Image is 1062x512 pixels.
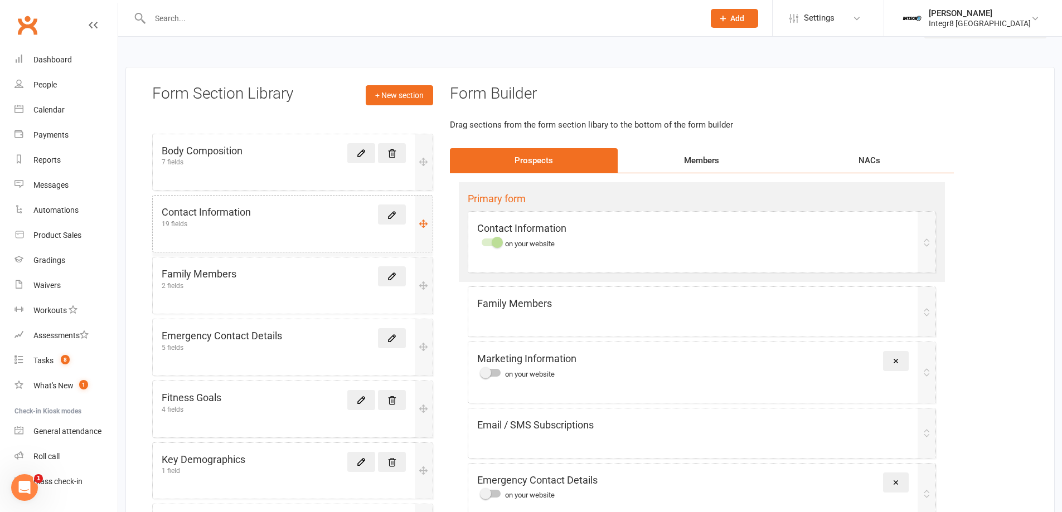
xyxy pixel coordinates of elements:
[162,452,245,468] h5: Key Demographics
[785,148,953,173] div: NACs
[14,223,118,248] a: Product Sales
[152,381,433,438] div: Fitness Goals4 fields
[459,284,945,339] div: Family Members
[459,406,945,461] div: Email / SMS Subscriptions
[378,452,406,472] button: Delete this form section
[162,159,243,165] div: 7 fields
[901,7,923,30] img: thumb_image1744022220.png
[14,248,118,273] a: Gradings
[162,282,236,289] div: 2 fields
[33,55,72,64] div: Dashboard
[378,328,406,348] a: Edit this form section
[162,390,221,406] h5: Fitness Goals
[79,380,88,389] span: 1
[11,474,38,501] iframe: Intercom live chat
[152,85,293,103] h3: Form Section Library
[468,191,936,207] h5: Primary form
[14,444,118,469] a: Roll call
[14,419,118,444] a: General attendance kiosk mode
[33,356,54,365] div: Tasks
[505,370,555,378] span: on your website
[14,373,118,398] a: What's New1
[162,266,236,282] h5: Family Members
[929,8,1031,18] div: [PERSON_NAME]
[929,18,1031,28] div: Integr8 [GEOGRAPHIC_DATA]
[477,417,594,433] h5: Email / SMS Subscriptions
[347,452,375,472] a: Edit this form section
[61,355,70,364] span: 8
[459,182,945,282] div: Primary formContact Informationon your website
[378,390,406,410] button: Delete this form section
[730,14,744,23] span: Add
[33,306,67,315] div: Workouts
[450,118,954,131] p: Drag sections from the form section libary to the bottom of the form builder
[162,143,243,159] h5: Body Composition
[13,11,41,39] a: Clubworx
[347,390,375,410] a: Edit this form section
[152,257,433,314] div: Family Members2 fields
[147,11,696,26] input: Search...
[14,348,118,373] a: Tasks 8
[477,221,566,237] h5: Contact Information
[883,351,909,371] button: Remove this form section
[14,123,118,148] a: Payments
[33,155,61,164] div: Reports
[162,344,282,351] div: 5 fields
[883,472,909,493] button: Remove this form section
[14,198,118,223] a: Automations
[33,281,61,290] div: Waivers
[33,452,60,461] div: Roll call
[162,204,251,221] h5: Contact Information
[33,206,79,214] div: Automations
[152,134,433,191] div: Body Composition7 fields
[378,266,406,286] a: Edit this form section
[33,427,101,436] div: General attendance
[33,181,69,189] div: Messages
[477,351,576,367] h5: Marketing Information
[14,97,118,123] a: Calendar
[33,130,69,139] div: Payments
[347,143,375,163] a: Edit this form section
[152,319,433,376] div: Emergency Contact Details5 fields
[14,323,118,348] a: Assessments
[366,85,433,105] a: + New section
[33,477,83,486] div: Class check-in
[711,9,758,28] button: Add
[14,148,118,173] a: Reports
[14,469,118,494] a: Class kiosk mode
[152,442,433,500] div: Key Demographics1 field
[14,173,118,198] a: Messages
[33,105,65,114] div: Calendar
[450,148,618,173] div: Prospects
[14,72,118,97] a: People
[33,331,89,340] div: Assessments
[477,472,598,489] h5: Emergency Contact Details
[33,80,57,89] div: People
[14,298,118,323] a: Workouts
[162,467,245,474] div: 1 field
[33,381,74,390] div: What's New
[378,143,406,163] button: Delete this form section
[477,296,552,312] h5: Family Members
[804,6,835,31] span: Settings
[378,204,406,225] a: Edit this form section
[152,195,433,252] div: Contact Information19 fields
[450,85,954,103] h3: Form Builder
[505,240,555,248] span: on your website
[162,328,282,344] h5: Emergency Contact Details
[618,148,785,173] div: Members
[162,221,251,227] div: 19 fields
[34,474,43,483] span: 1
[14,47,118,72] a: Dashboard
[162,406,221,413] div: 4 fields
[505,491,555,499] span: on your website
[14,273,118,298] a: Waivers
[33,231,81,240] div: Product Sales
[459,339,945,406] div: Marketing Informationon your website
[33,256,65,265] div: Gradings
